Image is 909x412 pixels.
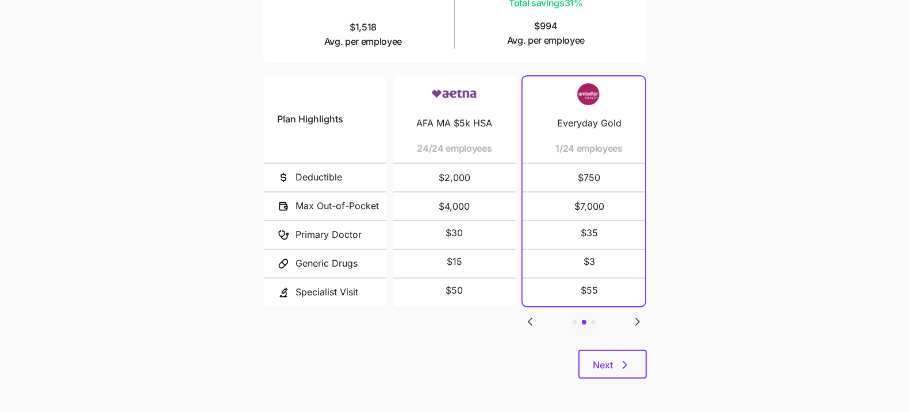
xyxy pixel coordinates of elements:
[584,255,595,269] span: $3
[296,256,358,271] span: Generic Drugs
[407,164,502,191] span: $2,000
[278,112,344,126] span: Plan Highlights
[557,116,622,130] span: Everyday Gold
[407,192,502,220] span: $4,000
[523,314,538,329] button: Go to previous slide
[631,315,645,329] svg: Go to next slide
[542,164,636,191] span: $750
[581,283,598,298] span: $55
[581,226,598,240] span: $35
[296,285,359,299] span: Specialist Visit
[447,255,462,269] span: $15
[417,141,492,156] span: 24/24 employees
[578,350,647,379] button: Next
[296,199,379,213] span: Max Out-of-Pocket
[446,226,463,240] span: $30
[296,170,343,184] span: Deductible
[296,228,362,242] span: Primary Doctor
[630,314,645,329] button: Go to next slide
[431,83,477,105] img: Carrier
[566,83,612,105] img: Carrier
[555,141,623,156] span: 1/24 employees
[416,116,492,130] span: AFA MA $5k HSA
[593,358,613,372] span: Next
[324,20,402,49] span: $1,518
[446,283,463,298] span: $50
[324,34,402,49] span: Avg. per employee
[523,315,537,329] svg: Go to previous slide
[507,33,585,48] span: Avg. per employee
[507,19,585,48] span: $994
[542,192,636,220] span: $7,000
